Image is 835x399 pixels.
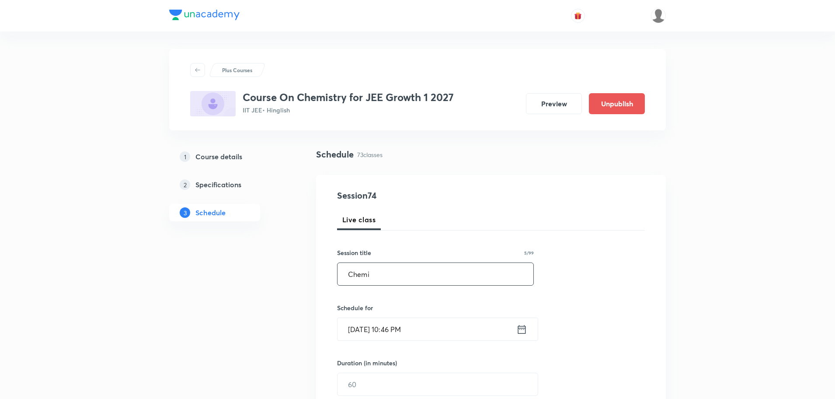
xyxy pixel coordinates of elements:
[169,10,240,20] img: Company Logo
[195,179,241,190] h5: Specifications
[571,9,585,23] button: avatar
[180,179,190,190] p: 2
[524,251,534,255] p: 5/99
[169,176,288,193] a: 2Specifications
[180,151,190,162] p: 1
[357,150,383,159] p: 73 classes
[195,151,242,162] h5: Course details
[526,93,582,114] button: Preview
[169,10,240,22] a: Company Logo
[222,66,252,74] p: Plus Courses
[337,303,534,312] h6: Schedule for
[243,105,454,115] p: IIT JEE • Hinglish
[195,207,226,218] h5: Schedule
[169,148,288,165] a: 1Course details
[316,148,354,161] h4: Schedule
[190,91,236,116] img: 5378BC93-E53C-4242-A957-D84D8E12CB1B_plus.png
[651,8,666,23] img: Huzaiff
[589,93,645,114] button: Unpublish
[574,12,582,20] img: avatar
[337,373,538,395] input: 60
[337,189,497,202] h4: Session 74
[342,214,376,225] span: Live class
[337,248,371,257] h6: Session title
[180,207,190,218] p: 3
[337,263,533,285] input: A great title is short, clear and descriptive
[243,91,454,104] h3: Course On Chemistry for JEE Growth 1 2027
[337,358,397,367] h6: Duration (in minutes)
